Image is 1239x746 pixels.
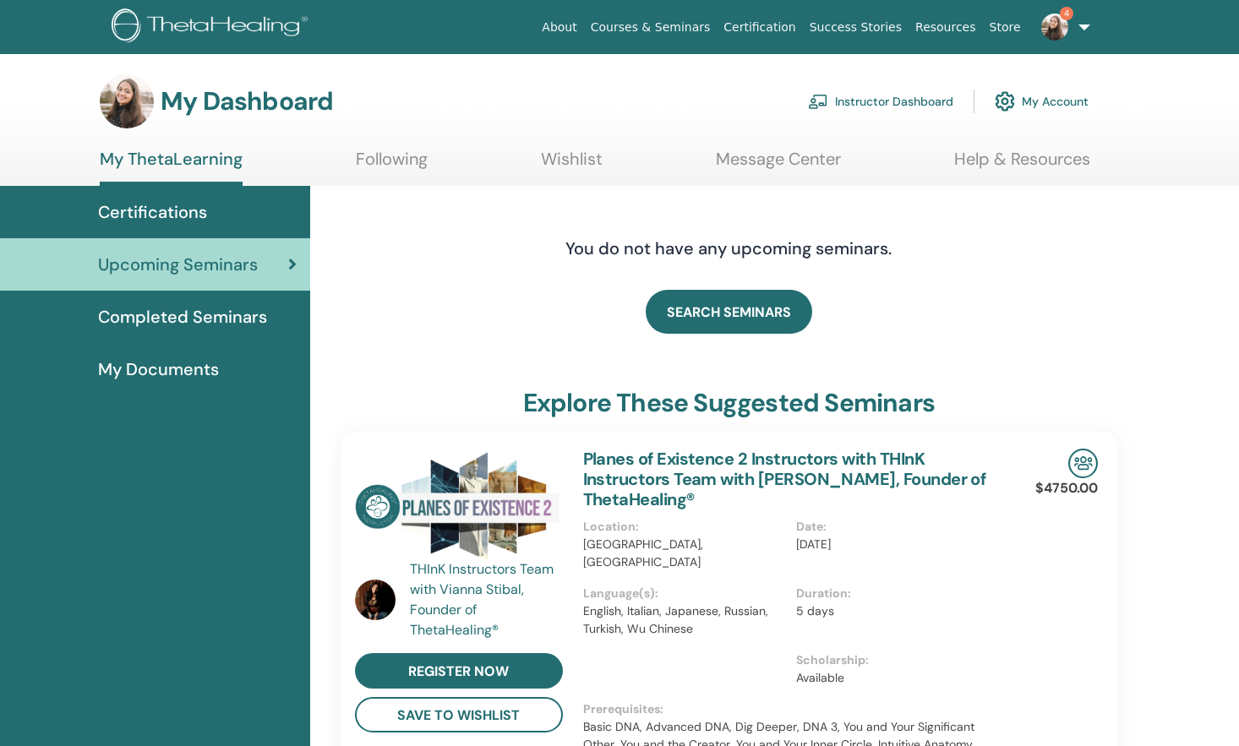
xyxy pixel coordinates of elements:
[100,149,243,186] a: My ThetaLearning
[1060,7,1073,20] span: 4
[98,252,258,277] span: Upcoming Seminars
[583,602,787,638] p: English, Italian, Japanese, Russian, Turkish, Wu Chinese
[355,697,563,732] button: save to wishlist
[796,585,1000,602] p: Duration :
[583,536,787,571] p: [GEOGRAPHIC_DATA], [GEOGRAPHIC_DATA]
[583,585,787,602] p: Language(s) :
[535,12,583,43] a: About
[796,518,1000,536] p: Date :
[1041,14,1068,41] img: default.jpg
[584,12,718,43] a: Courses & Seminars
[356,149,428,182] a: Following
[667,303,791,321] span: SEARCH SEMINARS
[355,653,563,689] a: register now
[355,449,563,564] img: Planes of Existence 2 Instructors
[541,149,603,182] a: Wishlist
[796,602,1000,620] p: 5 days
[808,83,953,120] a: Instructor Dashboard
[808,94,828,109] img: chalkboard-teacher.svg
[646,290,812,334] a: SEARCH SEMINARS
[523,388,935,418] h3: explore these suggested seminars
[983,12,1028,43] a: Store
[954,149,1090,182] a: Help & Resources
[462,238,995,259] h4: You do not have any upcoming seminars.
[796,651,1000,669] p: Scholarship :
[408,662,509,680] span: register now
[98,304,267,329] span: Completed Seminars
[112,8,314,46] img: logo.png
[803,12,909,43] a: Success Stories
[796,536,1000,553] p: [DATE]
[995,83,1089,120] a: My Account
[909,12,983,43] a: Resources
[98,199,207,225] span: Certifications
[583,448,986,510] a: Planes of Existence 2 Instructors with THInK Instructors Team with [PERSON_NAME], Founder of Thet...
[355,580,396,620] img: default.jpg
[583,518,787,536] p: Location :
[716,149,841,182] a: Message Center
[717,12,802,43] a: Certification
[410,559,566,640] a: THInK Instructors Team with Vianna Stibal, Founder of ThetaHealing®
[1035,478,1098,498] p: $4750.00
[583,700,1011,718] p: Prerequisites :
[995,87,1015,116] img: cog.svg
[98,357,219,382] span: My Documents
[100,74,154,128] img: default.jpg
[796,669,1000,687] p: Available
[161,86,333,117] h3: My Dashboard
[1068,449,1098,478] img: In-Person Seminar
